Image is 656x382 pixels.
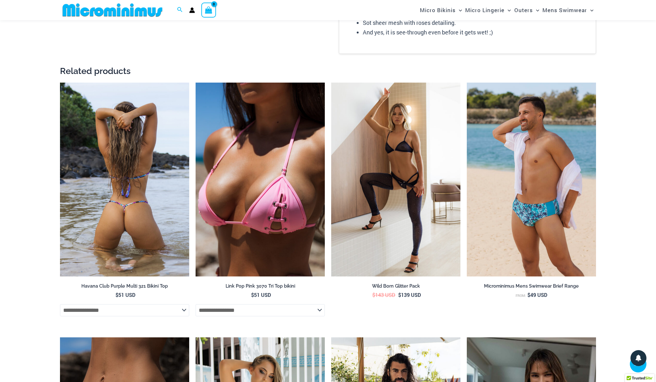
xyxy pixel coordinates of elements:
span: Micro Lingerie [465,2,504,18]
li: Sot sheer mesh with roses detailing. [363,18,589,28]
img: Havana Club Purple Multi 321 Top 451 Bottom 03 [60,83,189,276]
span: $ [372,291,375,298]
span: Menu Toggle [504,2,511,18]
a: Havana Club Purple Multi 321 Bikini Top [60,283,189,291]
h2: Wild Born Glitter Pack [331,283,460,289]
a: Mens SwimwearMenu ToggleMenu Toggle [541,2,595,18]
a: Wild Born Glitter Pack [331,283,460,291]
h2: Link Pop Pink 3070 Tri Top bikini [196,283,325,289]
bdi: 139 USD [398,291,421,298]
img: Wild Born Glitter Ink 1122 Top 605 Bottom 552 Tights 02 [331,83,460,276]
span: Menu Toggle [456,2,462,18]
span: Menu Toggle [533,2,539,18]
img: MM SHOP LOGO FLAT [60,3,165,17]
bdi: 143 USD [372,291,395,298]
span: Outers [514,2,533,18]
a: Havana Club Purple Multi 321 Top 01Havana Club Purple Multi 321 Top 451 Bottom 03Havana Club Purp... [60,83,189,276]
a: Micro LingerieMenu ToggleMenu Toggle [464,2,512,18]
a: Link Pop Pink 3070 Top 01Link Pop Pink 3070 Top 4855 Bottom 06Link Pop Pink 3070 Top 4855 Bottom 06 [196,83,325,276]
span: $ [116,291,118,298]
span: $ [527,291,530,298]
span: From: [516,293,526,298]
img: Link Pop Pink 3070 Top 01 [196,83,325,276]
span: Menu Toggle [587,2,593,18]
a: Link Pop Pink 3070 Tri Top bikini [196,283,325,291]
nav: Site Navigation [417,1,596,19]
a: Search icon link [177,6,183,14]
span: $ [398,291,401,298]
a: OutersMenu ToggleMenu Toggle [513,2,541,18]
h2: Microminimus Mens Swimwear Brief Range [467,283,596,289]
li: And yes, it is see-through even before it gets wet! ;) [363,28,589,37]
bdi: 51 USD [251,291,271,298]
img: Hamilton Blue Multi 006 Brief 01 [467,83,596,276]
bdi: 49 USD [527,291,547,298]
bdi: 51 USD [116,291,135,298]
a: Hamilton Blue Multi 006 Brief 01Hamilton Blue Multi 006 Brief 03Hamilton Blue Multi 006 Brief 03 [467,83,596,276]
h2: Havana Club Purple Multi 321 Bikini Top [60,283,189,289]
a: Wild Born Glitter Ink 1122 Top 605 Bottom 552 Tights 02Wild Born Glitter Ink 1122 Top 605 Bottom ... [331,83,460,276]
h2: Related products [60,65,596,77]
a: Micro BikinisMenu ToggleMenu Toggle [418,2,464,18]
span: Mens Swimwear [542,2,587,18]
span: Micro Bikinis [420,2,456,18]
a: View Shopping Cart, empty [201,3,216,17]
span: $ [251,291,254,298]
a: Microminimus Mens Swimwear Brief Range [467,283,596,291]
a: Account icon link [189,7,195,13]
